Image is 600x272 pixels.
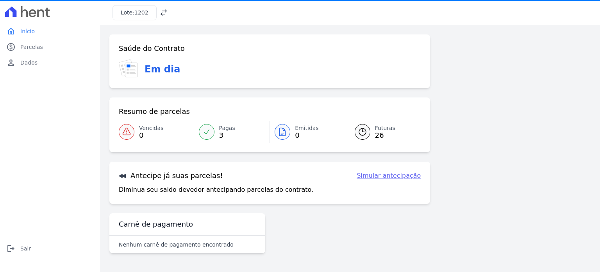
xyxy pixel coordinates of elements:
h3: Em dia [145,62,180,76]
i: logout [6,244,16,253]
a: Pagas 3 [194,121,270,143]
a: Simular antecipação [357,171,421,180]
p: Nenhum carnê de pagamento encontrado [119,241,234,249]
span: 0 [139,132,163,139]
a: logoutSair [3,241,97,256]
h3: Lote: [121,9,148,17]
p: Diminua seu saldo devedor antecipando parcelas do contrato. [119,185,313,195]
a: personDados [3,55,97,70]
span: Dados [20,59,37,67]
span: 0 [295,132,319,139]
a: homeInício [3,23,97,39]
h3: Saúde do Contrato [119,44,185,53]
span: 26 [375,132,395,139]
i: paid [6,42,16,52]
span: Início [20,27,35,35]
span: Futuras [375,124,395,132]
a: Vencidas 0 [119,121,194,143]
span: 3 [219,132,235,139]
h3: Antecipe já suas parcelas! [119,171,223,180]
h3: Carnê de pagamento [119,220,193,229]
i: home [6,27,16,36]
span: Vencidas [139,124,163,132]
span: Sair [20,245,31,252]
a: paidParcelas [3,39,97,55]
span: Emitidas [295,124,319,132]
span: 1202 [134,9,148,16]
a: Emitidas 0 [270,121,345,143]
i: person [6,58,16,67]
a: Futuras 26 [345,121,421,143]
h3: Resumo de parcelas [119,107,190,116]
span: Parcelas [20,43,43,51]
span: Pagas [219,124,235,132]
